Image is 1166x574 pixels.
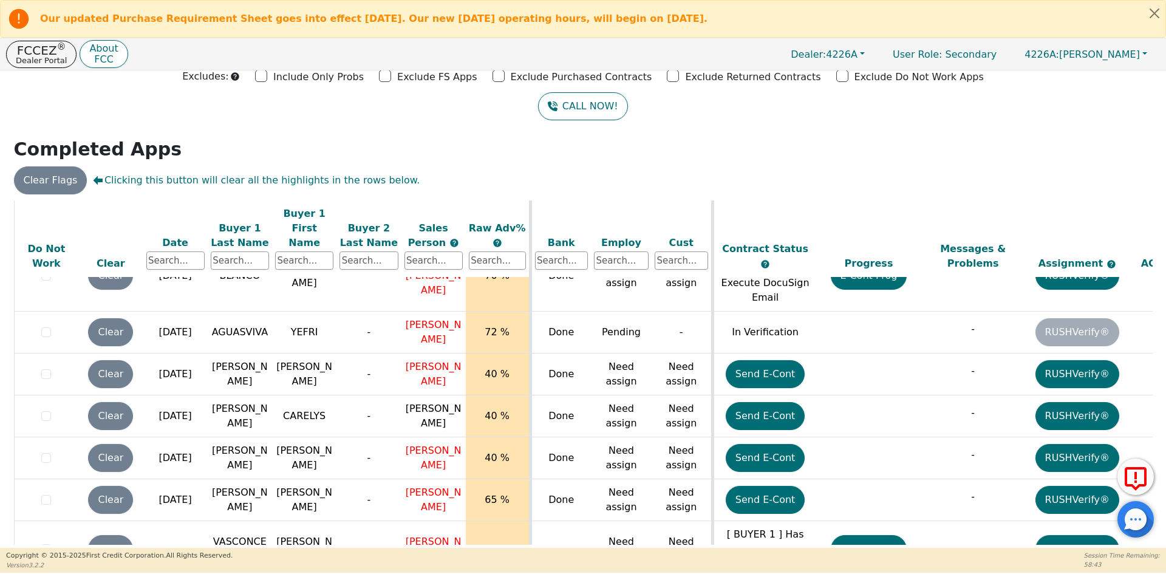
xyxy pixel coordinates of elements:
div: Do Not Work [18,242,76,271]
td: Pending [591,312,652,354]
p: Exclude Purchased Contracts [511,70,652,84]
td: [DATE] [143,354,208,395]
td: YEFRI [272,312,336,354]
button: Send E-Cont [726,360,805,388]
td: Done [530,479,591,521]
input: Search... [594,251,649,270]
td: Need assign [591,354,652,395]
span: Sales Person [408,222,449,248]
button: AboutFCC [80,40,128,69]
p: Include Only Probs [273,70,364,84]
p: About [89,44,118,53]
input: Search... [275,251,333,270]
button: Clear [88,360,133,388]
button: Dealer:4226A [778,45,878,64]
span: 4226A: [1025,49,1059,60]
td: - [336,354,401,395]
p: Session Time Remaining: [1084,551,1160,560]
td: Done [530,354,591,395]
span: [PERSON_NAME] [406,319,462,345]
td: Done [530,437,591,479]
td: AGUASVIVA [208,312,272,354]
td: [PERSON_NAME] [272,479,336,521]
span: 40 % [485,368,510,380]
button: Send E-Cont [726,444,805,472]
div: Buyer 1 Last Name [211,220,269,250]
td: [PERSON_NAME] [272,437,336,479]
p: Excludes: [182,69,228,84]
button: Report Error to FCC [1117,459,1154,495]
p: 58:43 [1084,560,1160,569]
td: Need assign [652,479,712,521]
button: Send E-Cont [726,486,805,514]
button: Clear [88,444,133,472]
button: 4226A:[PERSON_NAME] [1012,45,1160,64]
td: [PERSON_NAME] [208,395,272,437]
span: [PERSON_NAME] [406,487,462,513]
button: RUSHVerify® [1035,486,1119,514]
td: [PERSON_NAME] [208,354,272,395]
button: E-Cont Prog [831,535,907,563]
p: Exclude Returned Contracts [685,70,820,84]
button: RUSHVerify® [1035,402,1119,430]
td: [PERSON_NAME] [208,479,272,521]
p: Secondary [881,43,1009,66]
input: Search... [211,251,269,270]
input: Search... [655,251,708,270]
td: [PERSON_NAME] [272,354,336,395]
td: Need assign [591,479,652,521]
td: - [652,312,712,354]
div: Date [146,235,205,250]
div: Clear [81,256,140,271]
b: Our updated Purchase Requirement Sheet goes into effect [DATE]. Our new [DATE] operating hours, w... [40,13,707,24]
div: Cust [655,235,708,250]
p: Dealer Portal [16,56,67,64]
td: Done [530,395,591,437]
sup: ® [57,41,66,52]
p: - [924,539,1022,553]
span: Assignment [1038,258,1106,269]
div: Progress [820,256,918,271]
span: Raw Adv% [469,222,526,233]
td: Need assign [652,354,712,395]
span: 72 % [485,326,510,338]
input: Search... [535,251,588,270]
span: Contract Status [722,243,808,255]
span: [PERSON_NAME] [406,445,462,471]
td: Done [530,312,591,354]
p: - [924,448,1022,462]
button: Send E-Cont [726,402,805,430]
div: Bank [535,235,588,250]
input: Search... [146,251,205,270]
td: [DATE] [143,312,208,354]
input: Search... [339,251,398,270]
button: Clear [88,402,133,430]
button: CALL NOW! [538,92,627,120]
span: Clicking this button will clear all the highlights in the rows below. [93,173,420,188]
strong: Completed Apps [14,138,182,160]
span: User Role : [893,49,942,60]
div: Buyer 1 First Name [275,206,333,250]
td: [DATE] [143,437,208,479]
td: [PERSON_NAME] [208,437,272,479]
span: [PERSON_NAME] [406,361,462,387]
td: Need assign [652,395,712,437]
button: Clear Flags [14,166,87,194]
p: Copyright © 2015- 2025 First Credit Corporation. [6,551,233,561]
button: FCCEZ®Dealer Portal [6,41,77,68]
td: Need assign [591,437,652,479]
span: [PERSON_NAME] [406,403,462,429]
td: CARELYS [272,395,336,437]
button: Clear [88,318,133,346]
span: Dealer: [791,49,826,60]
p: FCC [89,55,118,64]
p: Exclude Do Not Work Apps [854,70,984,84]
a: User Role: Secondary [881,43,1009,66]
td: - [336,312,401,354]
input: Search... [404,251,463,270]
